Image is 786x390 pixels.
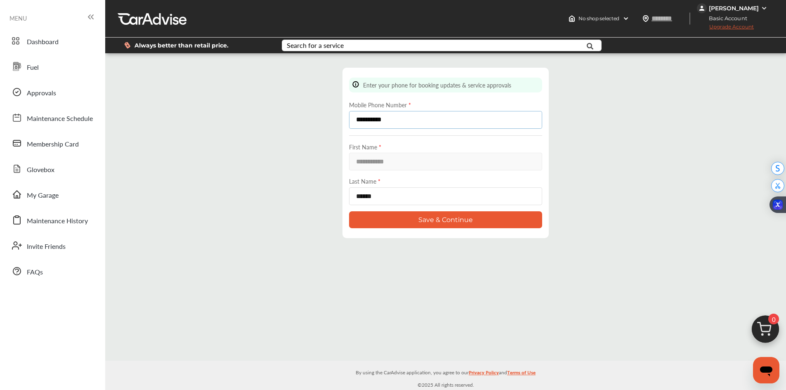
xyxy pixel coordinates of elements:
[689,12,690,25] img: header-divider.bc55588e.svg
[7,235,97,256] a: Invite Friends
[349,211,542,228] button: Save & Continue
[27,88,56,99] span: Approvals
[507,368,536,381] a: Terms of Use
[105,368,786,376] p: By using the CarAdvise application, you agree to our and
[469,368,499,381] a: Privacy Policy
[287,42,344,49] div: Search for a service
[698,14,753,23] span: Basic Account
[352,81,359,88] img: info-Icon.6181e609.svg
[349,143,542,151] label: First Name
[7,158,97,180] a: Glovebox
[27,139,79,150] span: Membership Card
[349,101,542,109] label: Mobile Phone Number
[135,43,229,48] span: Always better than retail price.
[768,314,779,324] span: 0
[27,241,66,252] span: Invite Friends
[7,30,97,52] a: Dashboard
[7,209,97,231] a: Maintenance History
[697,24,754,34] span: Upgrade Account
[578,15,619,22] span: No shop selected
[761,5,767,12] img: WGsFRI8htEPBVLJbROoPRyZpYNWhNONpIPPETTm6eUC0GeLEiAAAAAElFTkSuQmCC
[349,78,542,92] div: Enter your phone for booking updates & service approvals
[7,107,97,128] a: Maintenance Schedule
[753,357,779,383] iframe: Button to launch messaging window
[7,56,97,77] a: Fuel
[27,113,93,124] span: Maintenance Schedule
[27,190,59,201] span: My Garage
[746,312,785,351] img: cart_icon.3d0951e8.svg
[9,15,27,21] span: MENU
[27,62,39,73] span: Fuel
[7,132,97,154] a: Membership Card
[27,165,54,175] span: Glovebox
[27,37,59,47] span: Dashboard
[27,216,88,227] span: Maintenance History
[7,81,97,103] a: Approvals
[7,184,97,205] a: My Garage
[623,15,629,22] img: header-down-arrow.9dd2ce7d.svg
[124,42,130,49] img: dollor_label_vector.a70140d1.svg
[27,267,43,278] span: FAQs
[709,5,759,12] div: [PERSON_NAME]
[349,177,542,185] label: Last Name
[7,260,97,282] a: FAQs
[697,3,707,13] img: jVpblrzwTbfkPYzPPzSLxeg0AAAAASUVORK5CYII=
[569,15,575,22] img: header-home-logo.8d720a4f.svg
[642,15,649,22] img: location_vector.a44bc228.svg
